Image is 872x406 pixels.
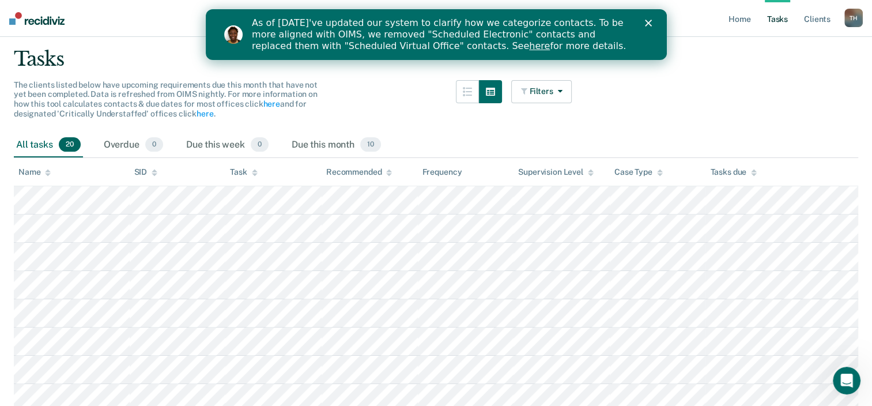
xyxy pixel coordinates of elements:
[18,167,51,177] div: Name
[206,9,667,60] iframe: Intercom live chat banner
[844,9,863,27] button: TH
[14,133,83,158] div: All tasks20
[439,10,451,17] div: Close
[263,99,280,108] a: here
[844,9,863,27] div: T H
[251,137,269,152] span: 0
[101,133,165,158] div: Overdue0
[518,167,594,177] div: Supervision Level
[14,47,858,71] div: Tasks
[59,137,81,152] span: 20
[230,167,257,177] div: Task
[14,80,318,118] span: The clients listed below have upcoming requirements due this month that have not yet been complet...
[134,167,158,177] div: SID
[614,167,663,177] div: Case Type
[360,137,381,152] span: 10
[184,133,271,158] div: Due this week0
[323,31,344,42] a: here
[710,167,757,177] div: Tasks due
[833,367,860,394] iframe: Intercom live chat
[422,167,462,177] div: Frequency
[326,167,392,177] div: Recommended
[145,137,163,152] span: 0
[9,12,65,25] img: Recidiviz
[289,133,383,158] div: Due this month10
[197,109,213,118] a: here
[511,80,572,103] button: Filters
